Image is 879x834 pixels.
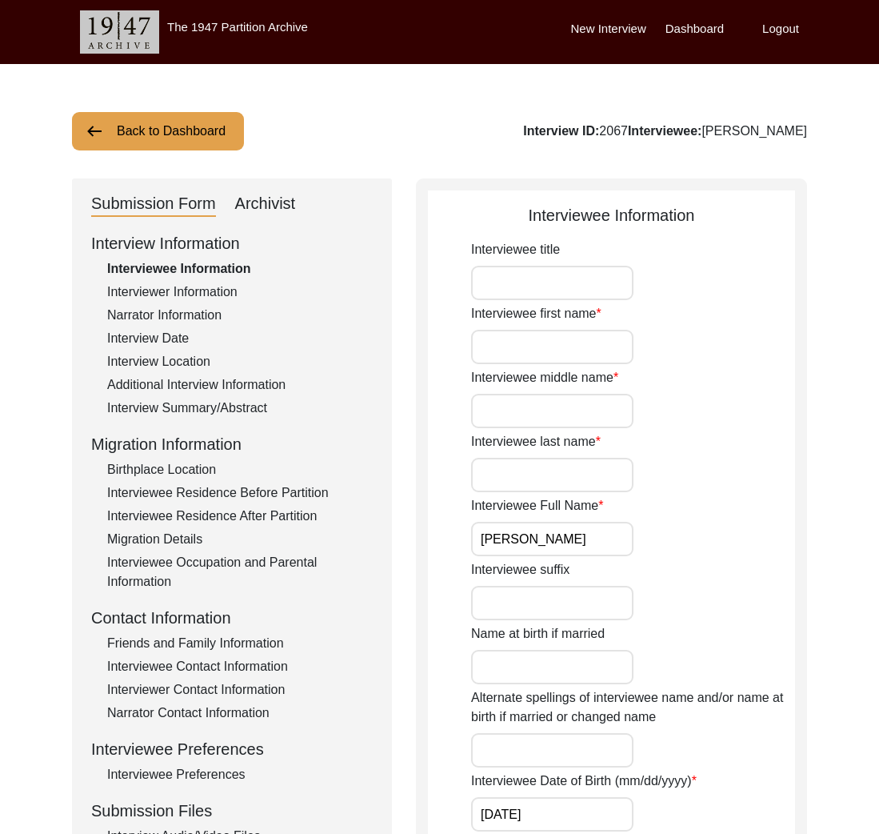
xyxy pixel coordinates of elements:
[107,704,373,723] div: Narrator Contact Information
[665,20,724,38] label: Dashboard
[107,483,373,503] div: Interviewee Residence Before Partition
[235,191,296,217] div: Archivist
[107,306,373,325] div: Narrator Information
[107,283,373,302] div: Interviewer Information
[80,10,159,54] img: header-logo.png
[471,560,569,579] label: Interviewee suffix
[428,203,795,227] div: Interviewee Information
[107,399,373,418] div: Interview Summary/Abstract
[571,20,646,38] label: New Interview
[471,624,605,644] label: Name at birth if married
[471,240,560,259] label: Interviewee title
[107,530,373,549] div: Migration Details
[107,634,373,653] div: Friends and Family Information
[471,432,601,451] label: Interviewee last name
[91,191,216,217] div: Submission Form
[91,606,373,630] div: Contact Information
[107,375,373,395] div: Additional Interview Information
[91,799,373,823] div: Submission Files
[107,657,373,676] div: Interviewee Contact Information
[471,688,795,727] label: Alternate spellings of interviewee name and/or name at birth if married or changed name
[107,259,373,279] div: Interviewee Information
[167,20,308,34] label: The 1947 Partition Archive
[107,507,373,526] div: Interviewee Residence After Partition
[471,368,618,387] label: Interviewee middle name
[471,496,603,515] label: Interviewee Full Name
[107,680,373,700] div: Interviewer Contact Information
[107,765,373,784] div: Interviewee Preferences
[762,20,799,38] label: Logout
[107,329,373,348] div: Interview Date
[471,304,601,323] label: Interviewee first name
[91,432,373,456] div: Migration Information
[523,122,807,141] div: 2067 [PERSON_NAME]
[523,124,599,138] b: Interview ID:
[471,772,697,791] label: Interviewee Date of Birth (mm/dd/yyyy)
[107,553,373,591] div: Interviewee Occupation and Parental Information
[85,122,104,141] img: arrow-left.png
[72,112,244,150] button: Back to Dashboard
[91,737,373,761] div: Interviewee Preferences
[91,231,373,255] div: Interview Information
[107,352,373,371] div: Interview Location
[107,460,373,479] div: Birthplace Location
[628,124,701,138] b: Interviewee:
